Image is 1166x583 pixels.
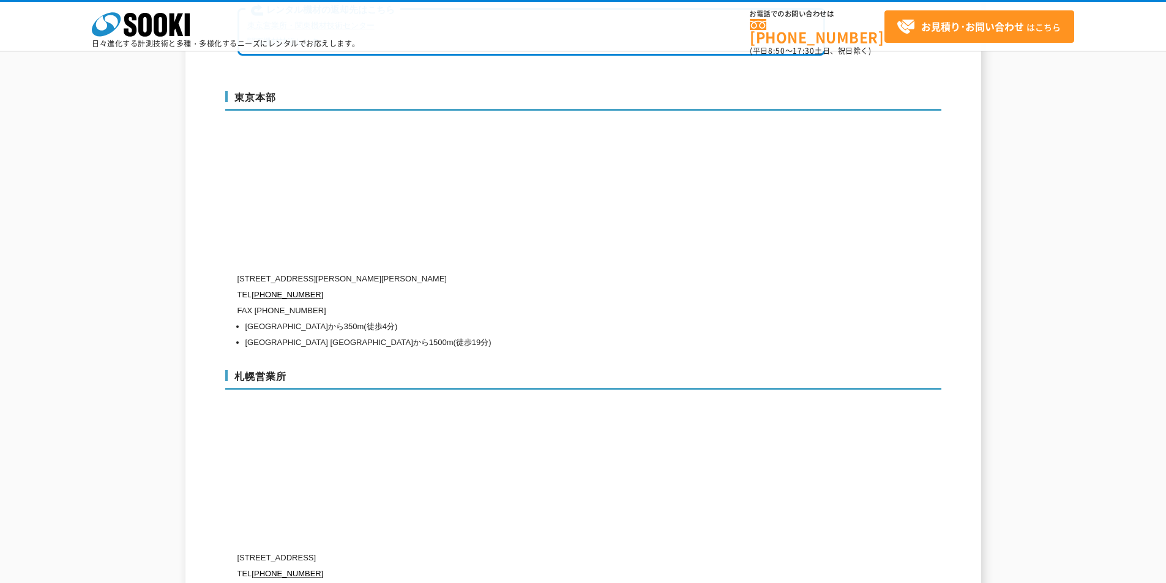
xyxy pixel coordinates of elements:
span: (平日 ～ 土日、祝日除く) [750,45,871,56]
p: 日々進化する計測技術と多種・多様化するニーズにレンタルでお応えします。 [92,40,360,47]
a: [PHONE_NUMBER] [750,19,884,44]
span: 8:50 [768,45,785,56]
span: お電話でのお問い合わせは [750,10,884,18]
p: [STREET_ADDRESS][PERSON_NAME][PERSON_NAME] [237,271,825,287]
p: [STREET_ADDRESS] [237,550,825,566]
p: FAX [PHONE_NUMBER] [237,303,825,319]
li: [GEOGRAPHIC_DATA]から350m(徒歩4分) [245,319,825,335]
a: お見積り･お問い合わせはこちら [884,10,1074,43]
li: [GEOGRAPHIC_DATA] [GEOGRAPHIC_DATA]から1500m(徒歩19分) [245,335,825,351]
strong: お見積り･お問い合わせ [921,19,1024,34]
p: TEL [237,566,825,582]
h3: 札幌営業所 [225,370,941,390]
a: [PHONE_NUMBER] [252,569,323,578]
span: はこちら [897,18,1061,36]
h3: 東京本部 [225,91,941,111]
span: 17:30 [793,45,815,56]
a: [PHONE_NUMBER] [252,290,323,299]
p: TEL [237,287,825,303]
